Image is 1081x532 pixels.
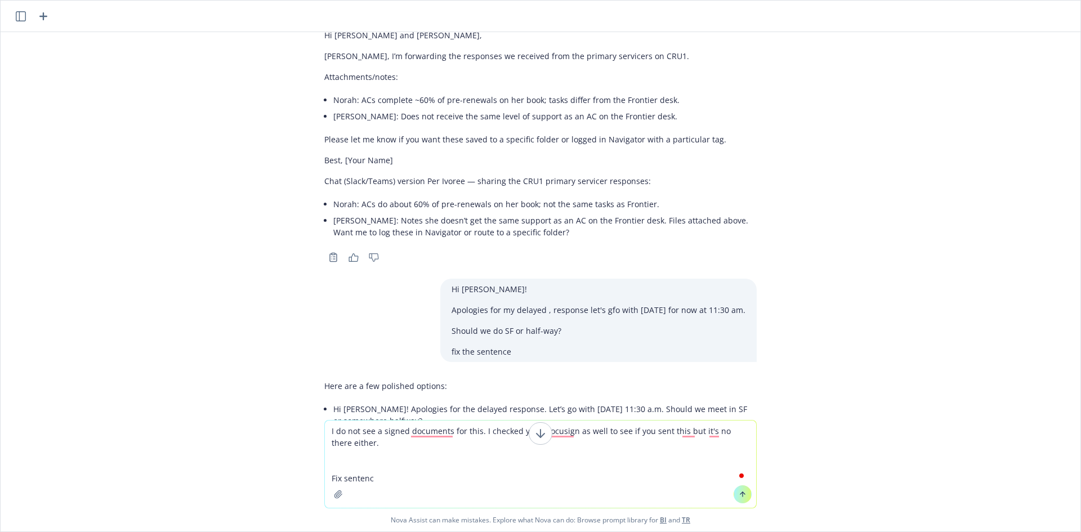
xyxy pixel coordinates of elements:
li: [PERSON_NAME]: Does not receive the same level of support as an AC on the Frontier desk. [333,108,757,124]
p: Apologies for my delayed , response let's gfo with [DATE] for now at 11:30 am. [452,304,745,316]
p: Chat (Slack/Teams) version Per Ivoree — sharing the CRU1 primary servicer responses: [324,175,757,187]
span: Nova Assist can make mistakes. Explore what Nova can do: Browse prompt library for and [5,508,1076,531]
a: BI [660,515,667,525]
p: Here are a few polished options: [324,380,757,392]
textarea: To enrich screen reader interactions, please activate Accessibility in Grammarly extension settings [325,421,756,508]
p: Please let me know if you want these saved to a specific folder or logged in Navigator with a par... [324,133,757,145]
li: Norah: ACs complete ~60% of pre-renewals on her book; tasks differ from the Frontier desk. [333,92,757,108]
svg: Copy to clipboard [328,252,338,262]
a: TR [682,515,690,525]
p: Hi [PERSON_NAME]! [452,283,745,295]
p: [PERSON_NAME], I’m forwarding the responses we received from the primary servicers on CRU1. [324,50,757,62]
p: Should we do SF or half-way? [452,325,745,337]
button: Thumbs down [365,249,383,265]
li: Norah: ACs do about 60% of pre-renewals on her book; not the same tasks as Frontier. [333,196,757,212]
li: [PERSON_NAME]: Notes she doesn’t get the same support as an AC on the Frontier desk. Files attach... [333,212,757,240]
p: Hi [PERSON_NAME]! Apologies for the delayed response. Let’s go with [DATE] 11:30 a.m. Should we m... [333,403,757,427]
p: Best, [Your Name] [324,154,757,166]
p: Attachments/notes: [324,71,757,83]
p: fix the sentence [452,346,745,357]
p: Hi [PERSON_NAME] and [PERSON_NAME], [324,29,757,41]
